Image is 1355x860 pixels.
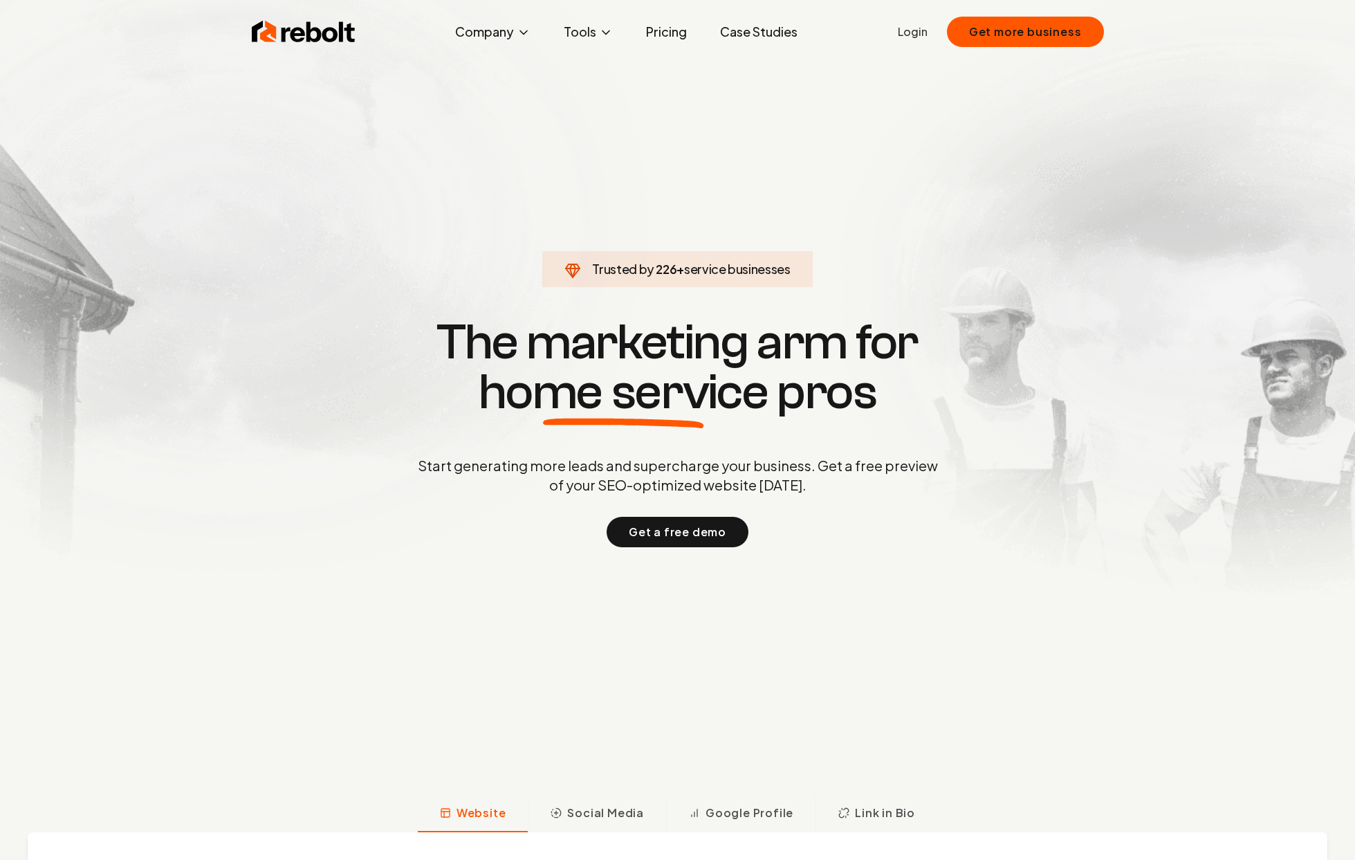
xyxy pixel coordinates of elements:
[415,456,941,495] p: Start generating more leads and supercharge your business. Get a free preview of your SEO-optimiz...
[635,18,698,46] a: Pricing
[479,367,768,417] span: home service
[898,24,928,40] a: Login
[656,259,676,279] span: 226
[252,18,356,46] img: Rebolt Logo
[346,318,1010,417] h1: The marketing arm for pros
[709,18,809,46] a: Case Studies
[567,805,644,821] span: Social Media
[607,517,748,547] button: Get a free demo
[855,805,915,821] span: Link in Bio
[444,18,542,46] button: Company
[815,796,937,832] button: Link in Bio
[706,805,793,821] span: Google Profile
[947,17,1104,47] button: Get more business
[418,796,528,832] button: Website
[592,261,654,277] span: Trusted by
[676,261,684,277] span: +
[553,18,624,46] button: Tools
[528,796,666,832] button: Social Media
[684,261,791,277] span: service businesses
[666,796,815,832] button: Google Profile
[457,805,506,821] span: Website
